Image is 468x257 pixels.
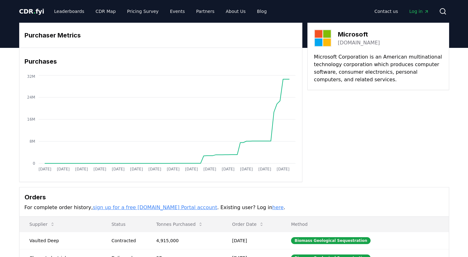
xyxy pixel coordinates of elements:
img: Microsoft-logo [314,29,332,47]
a: Pricing Survey [122,6,163,17]
a: Events [165,6,190,17]
button: Order Date [227,218,269,231]
p: Status [107,221,141,227]
tspan: 16M [27,117,35,122]
nav: Main [49,6,272,17]
tspan: 32M [27,74,35,79]
tspan: [DATE] [203,167,216,171]
tspan: [DATE] [222,167,234,171]
p: Method [286,221,443,227]
tspan: [DATE] [38,167,51,171]
tspan: [DATE] [167,167,179,171]
tspan: [DATE] [57,167,69,171]
span: Log in [409,8,429,14]
tspan: [DATE] [148,167,161,171]
tspan: [DATE] [75,167,88,171]
tspan: [DATE] [277,167,289,171]
td: 4,915,000 [146,232,222,249]
h3: Purchaser Metrics [25,31,297,40]
a: Partners [191,6,219,17]
button: Supplier [25,218,60,231]
a: About Us [221,6,251,17]
tspan: [DATE] [112,167,124,171]
a: Contact us [369,6,403,17]
tspan: 8M [29,139,35,144]
tspan: [DATE] [93,167,106,171]
h3: Orders [25,192,444,202]
div: Contracted [112,237,141,244]
td: Vaulted Deep [19,232,102,249]
tspan: 24M [27,95,35,100]
nav: Main [369,6,434,17]
p: Microsoft Corporation is an American multinational technology corporation which produces computer... [314,53,443,83]
a: Leaderboards [49,6,89,17]
tspan: [DATE] [185,167,198,171]
a: [DOMAIN_NAME] [338,39,380,47]
tspan: [DATE] [130,167,143,171]
h3: Purchases [25,57,297,66]
span: . [33,8,36,15]
td: [DATE] [222,232,281,249]
div: Biomass Geological Sequestration [291,237,371,244]
a: Log in [404,6,434,17]
tspan: [DATE] [240,167,253,171]
a: here [272,204,284,210]
a: CDR.fyi [19,7,44,16]
tspan: 0 [33,161,35,166]
p: For complete order history, . Existing user? Log in . [25,204,444,211]
a: CDR Map [91,6,121,17]
h3: Microsoft [338,30,380,39]
span: CDR fyi [19,8,44,15]
button: Tonnes Purchased [151,218,208,231]
tspan: [DATE] [258,167,271,171]
a: sign up for a free [DOMAIN_NAME] Portal account [93,204,217,210]
a: Blog [252,6,272,17]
